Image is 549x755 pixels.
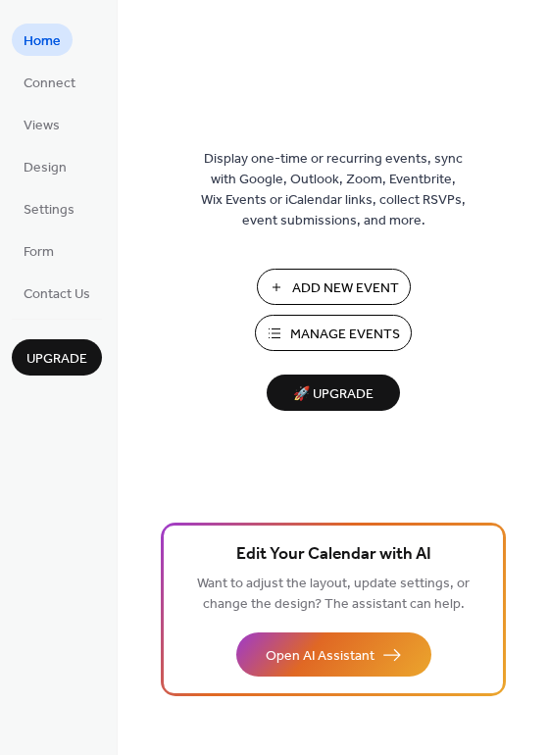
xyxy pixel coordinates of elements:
[12,339,102,376] button: Upgrade
[197,571,470,618] span: Want to adjust the layout, update settings, or change the design? The assistant can help.
[201,149,466,231] span: Display one-time or recurring events, sync with Google, Outlook, Zoom, Eventbrite, Wix Events or ...
[24,284,90,305] span: Contact Us
[236,541,431,569] span: Edit Your Calendar with AI
[267,375,400,411] button: 🚀 Upgrade
[24,242,54,263] span: Form
[24,116,60,136] span: Views
[12,66,87,98] a: Connect
[278,381,388,408] span: 🚀 Upgrade
[12,192,86,225] a: Settings
[24,74,75,94] span: Connect
[292,278,399,299] span: Add New Event
[24,158,67,178] span: Design
[236,632,431,677] button: Open AI Assistant
[12,150,78,182] a: Design
[12,108,72,140] a: Views
[26,349,87,370] span: Upgrade
[12,24,73,56] a: Home
[12,277,102,309] a: Contact Us
[24,200,75,221] span: Settings
[255,315,412,351] button: Manage Events
[12,234,66,267] a: Form
[290,325,400,345] span: Manage Events
[266,646,374,667] span: Open AI Assistant
[24,31,61,52] span: Home
[257,269,411,305] button: Add New Event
